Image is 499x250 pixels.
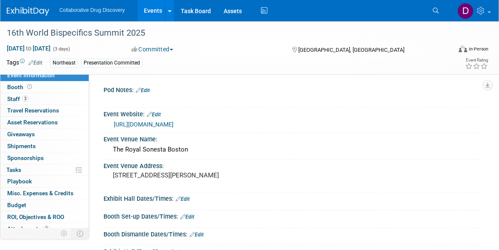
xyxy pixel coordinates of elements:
[104,192,482,203] div: Exhibit Hall Dates/Times:
[25,45,33,52] span: to
[7,84,34,90] span: Booth
[6,45,51,52] span: [DATE] [DATE]
[0,105,89,116] a: Travel Reservations
[6,166,21,173] span: Tasks
[28,60,42,66] a: Edit
[413,44,488,57] div: Event Format
[465,58,488,62] div: Event Rating
[52,46,70,52] span: (3 days)
[147,112,161,118] a: Edit
[7,178,32,185] span: Playbook
[459,45,467,52] img: Format-Inperson.png
[7,7,49,16] img: ExhibitDay
[4,25,441,41] div: 16th World Bispecifics Summit 2025
[190,232,204,238] a: Edit
[0,152,89,164] a: Sponsorships
[72,228,89,239] td: Toggle Event Tabs
[298,47,404,53] span: [GEOGRAPHIC_DATA], [GEOGRAPHIC_DATA]
[7,202,26,208] span: Budget
[59,7,125,13] span: Collaborative Drug Discovery
[7,96,28,102] span: Staff
[81,59,143,67] div: Presentation Committed
[457,3,474,19] img: Daniel Castro
[0,70,89,81] a: Event Information
[104,210,482,221] div: Booth Set-up Dates/Times:
[0,211,89,223] a: ROI, Objectives & ROO
[136,87,150,93] a: Edit
[104,108,482,119] div: Event Website:
[7,131,35,138] span: Giveaways
[104,160,482,170] div: Event Venue Address:
[113,171,252,179] pre: [STREET_ADDRESS][PERSON_NAME]
[104,133,482,143] div: Event Venue Name:
[104,84,482,95] div: Pod Notes:
[25,84,34,90] span: Booth not reserved yet
[104,228,482,239] div: Booth Dismantle Dates/Times:
[180,214,194,220] a: Edit
[7,213,64,220] span: ROI, Objectives & ROO
[0,188,89,199] a: Misc. Expenses & Credits
[22,96,28,102] span: 3
[50,59,78,67] div: Northeast
[0,140,89,152] a: Shipments
[7,154,44,161] span: Sponsorships
[7,143,36,149] span: Shipments
[0,164,89,176] a: Tasks
[7,190,73,197] span: Misc. Expenses & Credits
[7,72,55,79] span: Event Information
[7,107,59,114] span: Travel Reservations
[0,223,89,235] a: Attachments2
[0,129,89,140] a: Giveaways
[43,225,50,232] span: 2
[110,143,476,156] div: The Royal Sonesta Boston
[6,58,42,68] td: Tags
[0,117,89,128] a: Asset Reservations
[176,196,190,202] a: Edit
[0,93,89,105] a: Staff3
[0,81,89,93] a: Booth
[114,121,174,128] a: [URL][DOMAIN_NAME]
[7,119,58,126] span: Asset Reservations
[468,46,488,52] div: In-Person
[0,199,89,211] a: Budget
[57,228,72,239] td: Personalize Event Tab Strip
[0,176,89,187] a: Playbook
[7,225,50,232] span: Attachments
[129,45,177,53] button: Committed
